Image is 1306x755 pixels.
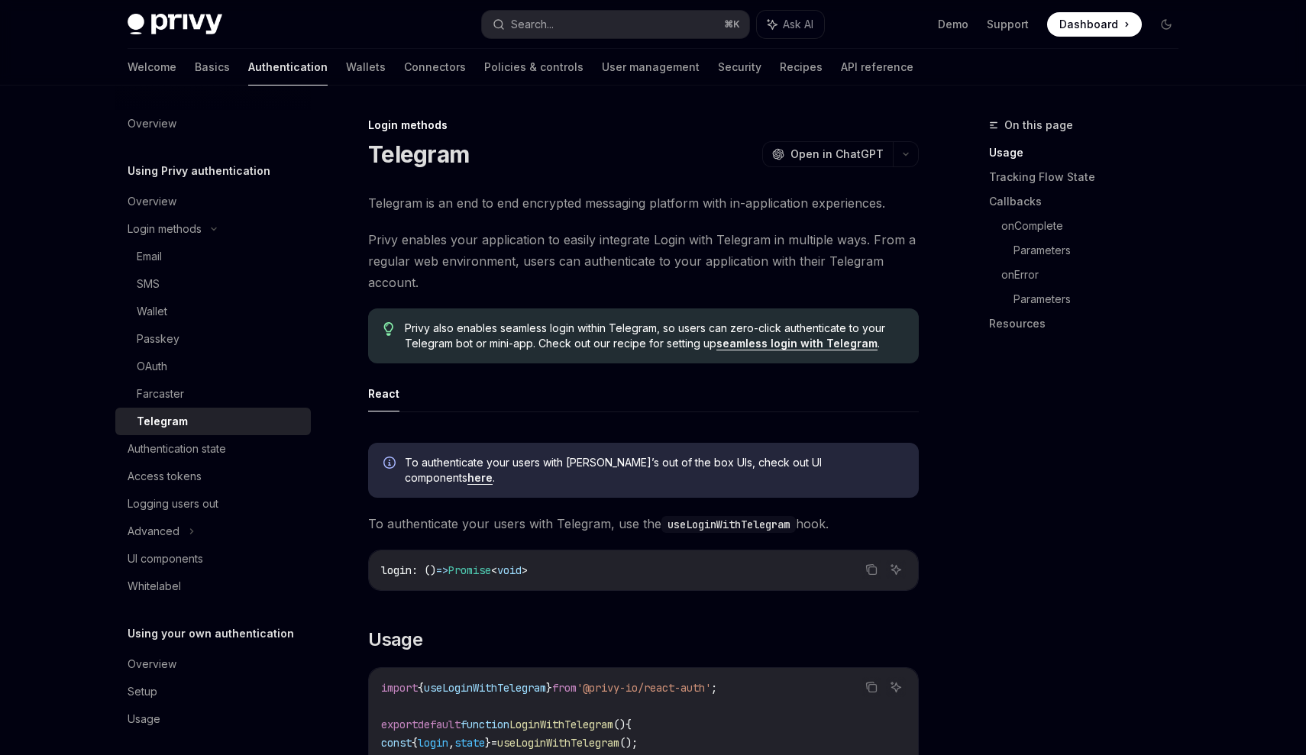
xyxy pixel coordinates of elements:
[137,385,184,403] div: Farcaster
[115,408,311,435] a: Telegram
[987,17,1029,32] a: Support
[381,736,412,750] span: const
[405,321,904,351] span: Privy also enables seamless login within Telegram, so users can zero-click authenticate to your T...
[841,49,913,86] a: API reference
[115,435,311,463] a: Authentication state
[522,563,528,577] span: >
[128,440,226,458] div: Authentication state
[448,563,491,577] span: Promise
[128,655,176,673] div: Overview
[115,325,311,353] a: Passkey
[448,736,454,750] span: ,
[128,115,176,133] div: Overview
[128,550,203,568] div: UI components
[368,376,399,411] button: React
[128,14,222,35] img: dark logo
[368,229,919,293] span: Privy enables your application to easily integrate Login with Telegram in multiple ways. From a r...
[368,192,919,214] span: Telegram is an end to end encrypted messaging platform with in-application experiences.
[509,718,613,731] span: LoginWithTelegram
[115,650,311,678] a: Overview
[711,681,717,695] span: ;
[128,522,179,540] div: Advanced
[405,455,904,486] span: To authenticate your users with [PERSON_NAME]’s out of the box UIs, check out UI components .
[461,718,509,731] span: function
[137,357,167,376] div: OAuth
[1059,17,1118,32] span: Dashboard
[482,11,749,38] button: Search...⌘K
[128,710,160,728] div: Usage
[115,110,311,137] a: Overview
[1013,287,1191,311] a: Parameters
[128,220,202,238] div: Login methods
[115,490,311,518] a: Logging users out
[1004,116,1073,134] span: On this page
[412,736,418,750] span: {
[137,275,160,293] div: SMS
[436,563,448,577] span: =>
[886,560,906,579] button: Ask AI
[454,736,485,750] span: state
[195,49,230,86] a: Basics
[661,516,796,533] code: useLoginWithTelegram
[938,17,968,32] a: Demo
[484,49,583,86] a: Policies & controls
[491,563,497,577] span: <
[381,563,412,577] span: login
[115,270,311,298] a: SMS
[128,495,218,513] div: Logging users out
[383,322,394,336] svg: Tip
[1154,12,1178,37] button: Toggle dark mode
[137,302,167,321] div: Wallet
[989,140,1191,165] a: Usage
[424,681,546,695] span: useLoginWithTelegram
[115,298,311,325] a: Wallet
[381,718,418,731] span: export
[491,736,497,750] span: =
[128,49,176,86] a: Welcome
[546,681,552,695] span: }
[128,192,176,211] div: Overview
[115,188,311,215] a: Overview
[418,718,461,731] span: default
[368,513,919,534] span: To authenticate your users with Telegram, use the hook.
[497,563,522,577] span: void
[115,678,311,705] a: Setup
[511,15,554,34] div: Search...
[602,49,700,86] a: User management
[1001,214,1191,238] a: onComplete
[989,189,1191,214] a: Callbacks
[412,563,436,577] span: : ()
[404,49,466,86] a: Connectors
[626,718,632,731] span: {
[346,49,386,86] a: Wallets
[115,463,311,490] a: Access tokens
[467,471,493,485] a: here
[716,337,878,350] a: seamless login with Telegram
[128,682,157,701] div: Setup
[418,681,424,695] span: {
[128,577,181,595] div: Whitelabel
[128,467,202,486] div: Access tokens
[1001,263,1191,287] a: onError
[383,457,399,472] svg: Info
[418,736,448,750] span: login
[718,49,761,86] a: Security
[381,681,418,695] span: import
[989,165,1191,189] a: Tracking Flow State
[862,560,881,579] button: Copy the contents from the code block
[115,545,311,573] a: UI components
[989,311,1191,336] a: Resources
[128,162,270,180] h5: Using Privy authentication
[368,118,919,133] div: Login methods
[613,718,626,731] span: ()
[552,681,577,695] span: from
[497,736,619,750] span: useLoginWithTelegram
[886,677,906,697] button: Ask AI
[1047,12,1142,37] a: Dashboard
[115,243,311,270] a: Email
[137,412,188,431] div: Telegram
[724,18,740,31] span: ⌘ K
[115,705,311,733] a: Usage
[577,681,711,695] span: '@privy-io/react-auth'
[619,736,638,750] span: ();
